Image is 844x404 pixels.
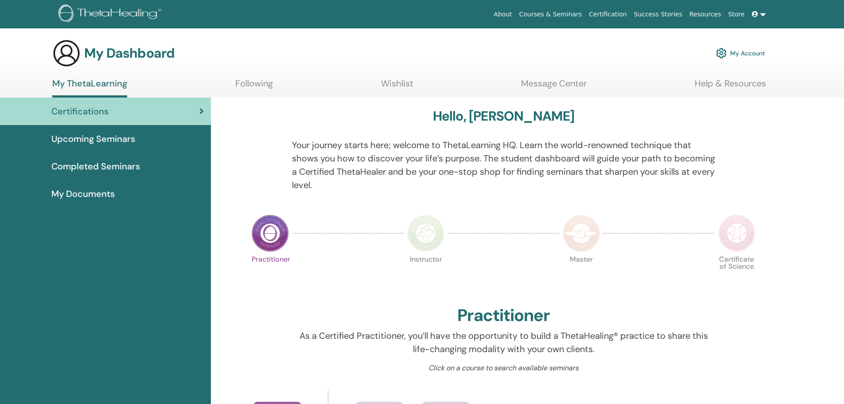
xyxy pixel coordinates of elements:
[718,256,755,293] p: Certificate of Science
[516,6,586,23] a: Courses & Seminars
[252,256,289,293] p: Practitioner
[716,43,765,63] a: My Account
[718,215,755,252] img: Certificate of Science
[51,187,115,200] span: My Documents
[52,39,81,67] img: generic-user-icon.jpg
[585,6,630,23] a: Certification
[51,160,140,173] span: Completed Seminars
[58,4,164,24] img: logo.png
[716,46,727,61] img: cog.svg
[725,6,748,23] a: Store
[235,78,273,95] a: Following
[292,138,715,192] p: Your journey starts here; welcome to ThetaLearning HQ. Learn the world-renowned technique that sh...
[52,78,127,98] a: My ThetaLearning
[51,132,135,145] span: Upcoming Seminars
[433,108,575,124] h3: Hello, [PERSON_NAME]
[490,6,515,23] a: About
[630,6,686,23] a: Success Stories
[292,329,715,356] p: As a Certified Practitioner, you’ll have the opportunity to build a ThetaHealing® practice to sha...
[407,256,444,293] p: Instructor
[457,306,550,326] h2: Practitioner
[84,45,175,61] h3: My Dashboard
[51,105,109,118] span: Certifications
[686,6,725,23] a: Resources
[563,215,600,252] img: Master
[563,256,600,293] p: Master
[381,78,413,95] a: Wishlist
[252,215,289,252] img: Practitioner
[407,215,444,252] img: Instructor
[521,78,587,95] a: Message Center
[695,78,766,95] a: Help & Resources
[292,363,715,373] p: Click on a course to search available seminars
